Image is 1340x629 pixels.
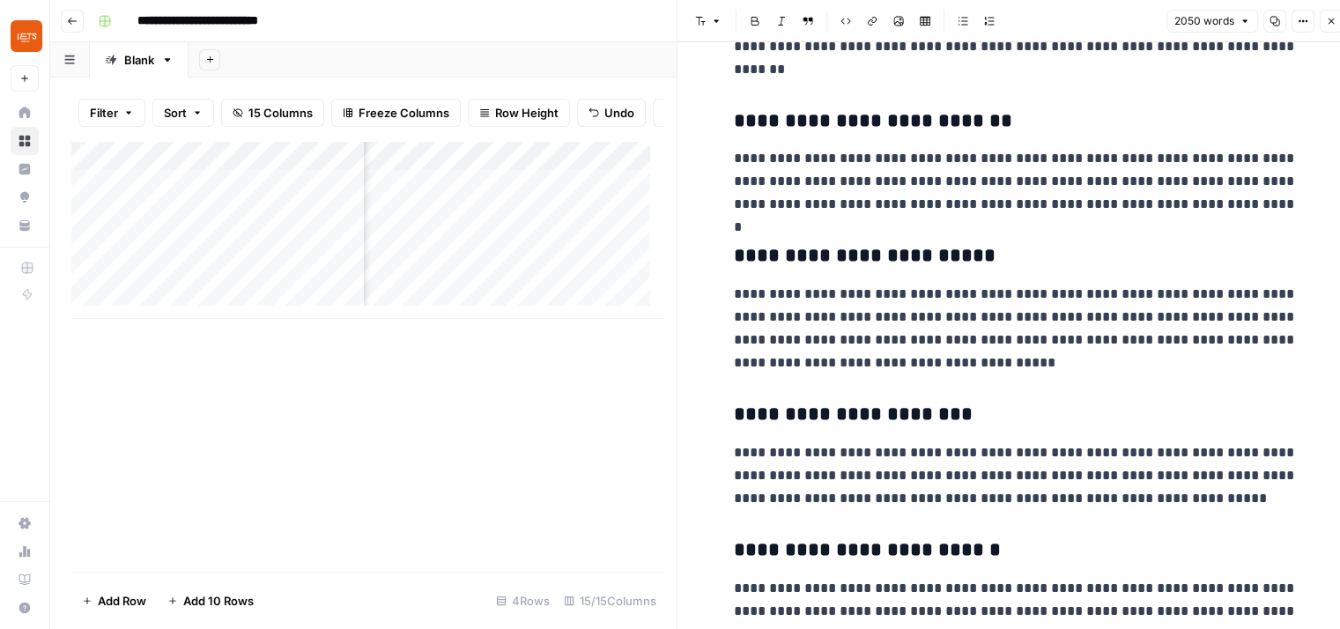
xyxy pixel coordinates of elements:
button: 2050 words [1166,10,1258,33]
span: Filter [90,104,118,122]
a: Browse [11,127,39,155]
span: 15 Columns [248,104,313,122]
button: Help + Support [11,594,39,622]
span: Undo [604,104,634,122]
a: Usage [11,537,39,566]
button: Add 10 Rows [157,587,264,615]
a: Opportunities [11,183,39,211]
button: Filter [78,99,145,127]
button: 15 Columns [221,99,324,127]
a: Settings [11,509,39,537]
div: 4 Rows [489,587,557,615]
div: Blank [124,51,154,69]
span: Add Row [98,592,146,610]
a: Blank [90,42,189,78]
a: Learning Hub [11,566,39,594]
span: Add 10 Rows [183,592,254,610]
span: Freeze Columns [359,104,449,122]
span: Sort [164,104,187,122]
button: Sort [152,99,214,127]
a: Home [11,99,39,127]
span: Row Height [495,104,559,122]
a: Your Data [11,211,39,240]
button: Freeze Columns [331,99,461,127]
button: Row Height [468,99,570,127]
button: Add Row [71,587,157,615]
a: Insights [11,155,39,183]
button: Undo [577,99,646,127]
span: 2050 words [1174,13,1234,29]
img: LETS Logo [11,20,42,52]
div: 15/15 Columns [557,587,663,615]
button: Workspace: LETS [11,14,39,58]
